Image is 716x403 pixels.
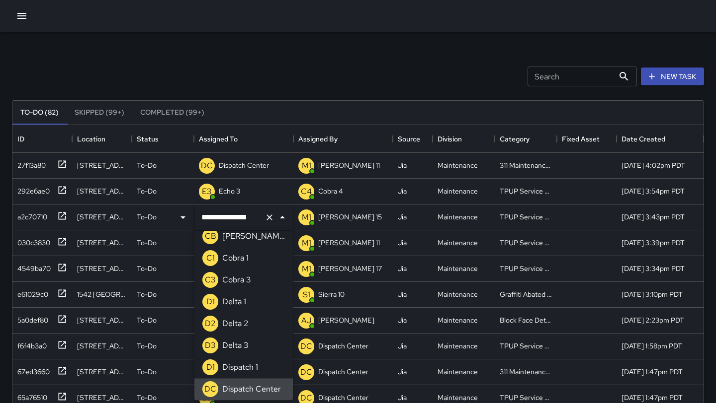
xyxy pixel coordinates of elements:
[302,237,311,249] p: M1
[393,125,433,153] div: Source
[137,186,157,196] p: To-Do
[398,125,420,153] div: Source
[67,101,132,125] button: Skipped (99+)
[301,315,312,327] p: AJ
[622,393,683,403] div: 9/16/2025, 1:47pm PDT
[318,212,382,222] p: [PERSON_NAME] 15
[302,211,311,223] p: M1
[303,289,310,301] p: S1
[500,393,552,403] div: TPUP Service Requested
[398,186,407,196] div: Jia
[17,125,24,153] div: ID
[398,264,407,273] div: Jia
[500,289,552,299] div: Graffiti Abated Large
[398,393,407,403] div: Jia
[562,125,600,153] div: Fixed Asset
[194,125,293,153] div: Assigned To
[137,367,157,377] p: To-Do
[438,212,478,222] div: Maintenance
[77,264,127,273] div: 2355 Broadway
[438,341,478,351] div: Maintenance
[77,393,127,403] div: 2145 Broadway
[293,125,393,153] div: Assigned By
[13,285,48,299] div: e61029c0
[201,160,213,172] p: DC
[438,264,478,273] div: Maintenance
[302,263,311,275] p: M1
[219,160,269,170] p: Dispatch Center
[205,274,216,286] p: C3
[500,238,552,248] div: TPUP Service Requested
[438,393,478,403] div: Maintenance
[438,367,478,377] div: Maintenance
[132,125,194,153] div: Status
[622,238,685,248] div: 9/16/2025, 3:39pm PDT
[202,186,212,198] p: E3
[137,264,157,273] p: To-Do
[13,337,47,351] div: f6f4b3a0
[398,160,407,170] div: Jia
[301,186,312,198] p: C4
[495,125,557,153] div: Category
[438,315,478,325] div: Maintenance
[12,125,72,153] div: ID
[206,253,215,265] p: C1
[438,289,478,299] div: Maintenance
[222,362,258,374] p: Dispatch 1
[205,340,216,352] p: D3
[438,186,478,196] div: Maintenance
[13,389,47,403] div: 65a76510
[318,238,380,248] p: [PERSON_NAME] 11
[298,125,338,153] div: Assigned By
[222,274,251,286] p: Cobra 3
[12,101,67,125] button: To-Do (82)
[438,238,478,248] div: Maintenance
[219,186,240,196] p: Echo 3
[13,311,48,325] div: 5a0def80
[500,212,552,222] div: TPUP Service Requested
[263,210,276,224] button: Clear
[398,367,407,377] div: Jia
[137,341,157,351] p: To-Do
[137,315,157,325] p: To-Do
[622,341,682,351] div: 9/16/2025, 1:58pm PDT
[318,367,368,377] p: Dispatch Center
[622,264,685,273] div: 9/16/2025, 3:34pm PDT
[222,340,249,352] p: Delta 3
[137,160,157,170] p: To-Do
[622,125,665,153] div: Date Created
[205,318,216,330] p: D2
[622,289,683,299] div: 9/16/2025, 3:10pm PDT
[77,341,127,351] div: 2216 Broadway
[318,393,368,403] p: Dispatch Center
[398,212,407,222] div: Jia
[222,318,249,330] p: Delta 2
[222,253,249,265] p: Cobra 1
[300,340,312,352] p: DC
[13,363,50,377] div: 67ed3660
[318,315,374,325] p: [PERSON_NAME]
[137,393,157,403] p: To-Do
[77,315,127,325] div: 2300 Broadway
[137,238,157,248] p: To-Do
[13,156,46,170] div: 27f13a80
[617,125,704,153] div: Date Created
[222,231,285,243] p: [PERSON_NAME]
[77,367,127,377] div: 320 23rd Street
[77,289,127,299] div: 1542 Broadway
[500,264,552,273] div: TPUP Service Requested
[204,384,216,396] p: DC
[13,260,51,273] div: 4549ba70
[398,289,407,299] div: Jia
[438,160,478,170] div: Maintenance
[438,125,462,153] div: Division
[500,341,552,351] div: TPUP Service Requested
[132,101,212,125] button: Completed (99+)
[137,125,159,153] div: Status
[318,289,345,299] p: Sierra 10
[137,212,157,222] p: To-Do
[77,186,127,196] div: 988 Broadway
[398,341,407,351] div: Jia
[302,160,311,172] p: M1
[318,341,368,351] p: Dispatch Center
